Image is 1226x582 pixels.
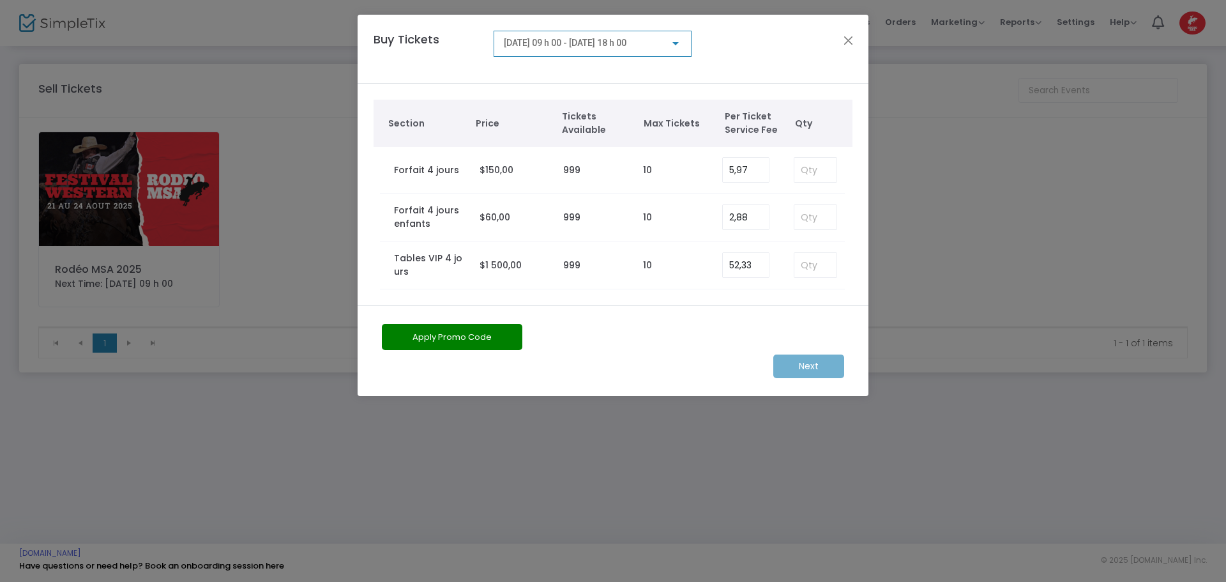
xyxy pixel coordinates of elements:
label: 10 [643,164,652,177]
input: Qty [794,253,836,277]
span: [DATE] 09 h 00 - [DATE] 18 h 00 [504,38,626,48]
input: Qty [794,158,836,182]
input: Enter Service Fee [723,253,769,277]
span: Qty [795,117,846,130]
span: Max Tickets [644,117,713,130]
span: $150,00 [480,164,513,176]
button: Apply Promo Code [382,324,522,350]
span: $60,00 [480,211,510,224]
label: 999 [563,211,580,224]
label: 999 [563,259,580,272]
span: Tickets Available [562,110,631,137]
input: Enter Service Fee [723,205,769,229]
h4: Buy Tickets [367,31,487,67]
label: 10 [643,211,652,224]
button: Close [840,32,857,49]
span: Price [476,117,549,130]
label: 999 [563,164,580,177]
label: Forfait 4 jours enfants [394,204,467,231]
label: Forfait 4 jours [394,164,459,177]
label: Tables VIP 4 jours [394,252,467,279]
span: $1 500,00 [480,259,522,272]
input: Enter Service Fee [723,158,769,182]
span: Per Ticket Service Fee [725,110,789,137]
span: Section [388,117,464,130]
label: 10 [643,259,652,272]
input: Qty [794,205,836,229]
